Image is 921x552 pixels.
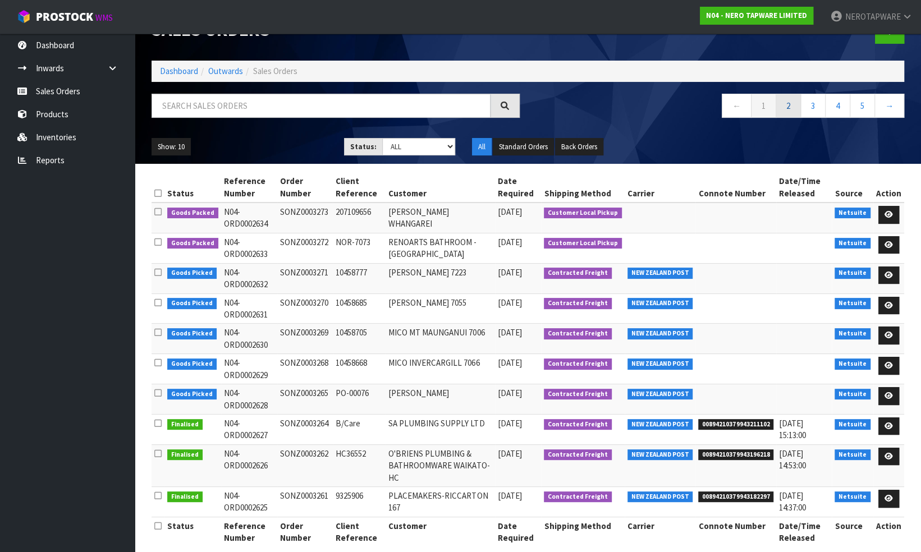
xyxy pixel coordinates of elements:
[751,94,776,118] a: 1
[498,490,522,501] span: [DATE]
[221,203,277,233] td: N04-ORD0002634
[386,324,495,354] td: MICO MT MAUNGANUI 7006
[167,419,203,430] span: Finalised
[498,206,522,217] span: [DATE]
[544,449,612,461] span: Contracted Freight
[333,233,386,263] td: NOR-7073
[386,414,495,444] td: SA PLUMBING SUPPLY LTD
[873,172,904,203] th: Action
[498,297,522,308] span: [DATE]
[277,233,333,263] td: SONZ0003272
[544,298,612,309] span: Contracted Freight
[167,268,217,279] span: Goods Picked
[835,449,870,461] span: Netsuite
[221,354,277,384] td: N04-ORD0002629
[221,293,277,324] td: N04-ORD0002631
[221,487,277,517] td: N04-ORD0002625
[495,172,542,203] th: Date Required
[333,487,386,517] td: 9325906
[167,238,218,249] span: Goods Packed
[835,238,870,249] span: Netsuite
[152,20,520,40] h1: Sales Orders
[835,358,870,370] span: Netsuite
[333,263,386,293] td: 10458777
[386,293,495,324] td: [PERSON_NAME] 7055
[555,138,603,156] button: Back Orders
[541,172,625,203] th: Shipping Method
[277,203,333,233] td: SONZ0003273
[493,138,554,156] button: Standard Orders
[800,94,826,118] a: 3
[167,298,217,309] span: Goods Picked
[386,172,495,203] th: Customer
[544,419,612,430] span: Contracted Freight
[779,490,806,513] span: [DATE] 14:37:00
[779,448,806,471] span: [DATE] 14:53:00
[845,11,900,22] span: NEROTAPWARE
[95,12,113,23] small: WMS
[333,293,386,324] td: 10458685
[208,66,243,76] a: Outwards
[832,517,873,546] th: Source
[221,384,277,415] td: N04-ORD0002628
[277,414,333,444] td: SONZ0003264
[167,358,217,370] span: Goods Picked
[386,444,495,486] td: O'BRIENS PLUMBING & BATHROOMWARE WAIKATO-HC
[835,298,870,309] span: Netsuite
[776,94,801,118] a: 2
[498,357,522,368] span: [DATE]
[776,172,832,203] th: Date/Time Released
[835,328,870,339] span: Netsuite
[627,358,693,370] span: NEW ZEALAND POST
[164,172,221,203] th: Status
[333,354,386,384] td: 10458668
[221,517,277,546] th: Reference Number
[627,268,693,279] span: NEW ZEALAND POST
[498,237,522,247] span: [DATE]
[277,384,333,415] td: SONZ0003265
[776,517,832,546] th: Date/Time Released
[167,328,217,339] span: Goods Picked
[627,328,693,339] span: NEW ZEALAND POST
[221,324,277,354] td: N04-ORD0002630
[277,172,333,203] th: Order Number
[333,517,386,546] th: Client Reference
[167,208,218,219] span: Goods Packed
[835,268,870,279] span: Netsuite
[333,172,386,203] th: Client Reference
[544,328,612,339] span: Contracted Freight
[498,267,522,278] span: [DATE]
[17,10,31,24] img: cube-alt.png
[874,94,904,118] a: →
[627,491,693,503] span: NEW ZEALAND POST
[277,487,333,517] td: SONZ0003261
[152,94,491,118] input: Search sales orders
[498,327,522,338] span: [DATE]
[472,138,492,156] button: All
[498,388,522,398] span: [DATE]
[277,263,333,293] td: SONZ0003271
[627,419,693,430] span: NEW ZEALAND POST
[386,487,495,517] td: PLACEMAKERS-RICCARTON 167
[706,11,807,20] strong: N04 - NERO TAPWARE LIMITED
[835,208,870,219] span: Netsuite
[221,233,277,263] td: N04-ORD0002633
[152,138,191,156] button: Show: 10
[164,517,221,546] th: Status
[386,203,495,233] td: [PERSON_NAME] WHANGAREI
[167,491,203,503] span: Finalised
[333,203,386,233] td: 207109656
[850,94,875,118] a: 5
[544,491,612,503] span: Contracted Freight
[873,517,904,546] th: Action
[277,354,333,384] td: SONZ0003268
[627,449,693,461] span: NEW ZEALAND POST
[386,384,495,415] td: [PERSON_NAME]
[167,389,217,400] span: Goods Picked
[625,172,696,203] th: Carrier
[779,418,806,440] span: [DATE] 15:13:00
[333,444,386,486] td: HC36552
[537,94,905,121] nav: Page navigation
[277,324,333,354] td: SONZ0003269
[333,384,386,415] td: PO-00076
